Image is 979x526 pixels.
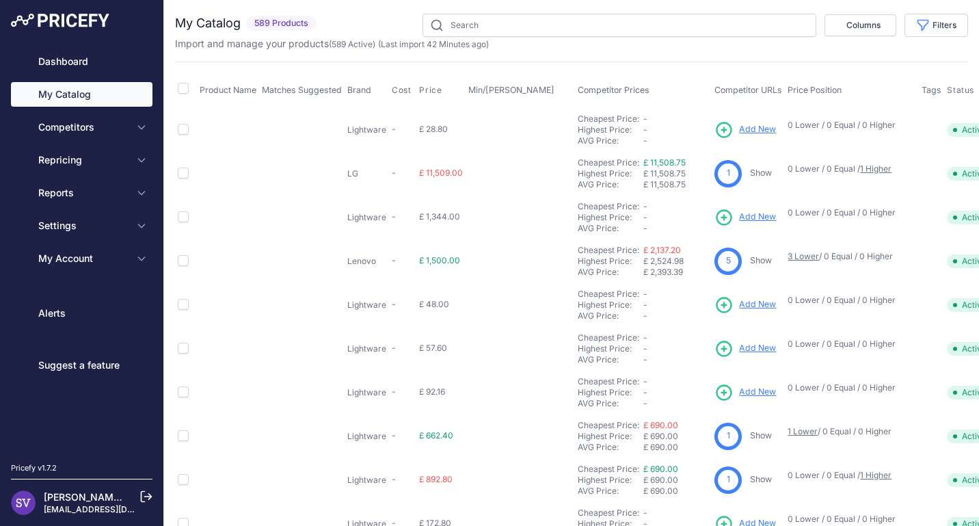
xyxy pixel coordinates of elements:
[38,186,128,200] span: Reports
[392,343,396,353] span: -
[11,246,152,271] button: My Account
[750,474,772,484] a: Show
[578,256,643,267] div: Highest Price:
[423,14,816,37] input: Search
[788,163,908,174] p: 0 Lower / 0 Equal /
[11,353,152,378] a: Suggest a feature
[578,85,649,95] span: Competitor Prices
[44,491,204,503] a: [PERSON_NAME] [PERSON_NAME]
[578,124,643,135] div: Highest Price:
[739,211,776,224] span: Add New
[578,376,639,386] a: Cheapest Price:
[578,245,639,255] a: Cheapest Price:
[347,168,386,179] p: LG
[727,473,730,486] span: 1
[643,212,647,222] span: -
[750,430,772,440] a: Show
[643,354,647,365] span: -
[643,267,709,278] div: £ 2,393.39
[739,342,776,355] span: Add New
[347,256,386,267] p: Lenovo
[578,354,643,365] div: AVG Price:
[750,168,772,178] a: Show
[643,114,647,124] span: -
[727,167,730,180] span: 1
[578,267,643,278] div: AVG Price:
[947,85,974,96] span: Status
[904,14,968,37] button: Filters
[378,39,489,49] span: (Last import 42 Minutes ago)
[11,49,152,446] nav: Sidebar
[347,300,386,311] p: Lightware
[419,255,460,265] span: £ 1,500.00
[578,332,639,343] a: Cheapest Price:
[714,295,776,315] a: Add New
[329,39,375,49] span: ( )
[392,386,396,397] span: -
[643,223,647,233] span: -
[788,426,818,436] a: 1 Lower
[578,475,643,486] div: Highest Price:
[788,251,908,262] p: / 0 Equal / 0 Higher
[739,386,776,399] span: Add New
[788,251,819,261] a: 3 Lower
[860,163,891,174] a: 1 Higher
[714,339,776,358] a: Add New
[788,85,842,95] span: Price Position
[11,14,109,27] img: Pricefy Logo
[38,120,128,134] span: Competitors
[347,124,386,135] p: Lightware
[44,504,187,514] a: [EMAIL_ADDRESS][DOMAIN_NAME]
[392,299,396,309] span: -
[347,343,386,354] p: Lightware
[347,431,386,442] p: Lightware
[419,124,448,134] span: £ 28.80
[392,474,396,484] span: -
[788,382,908,393] p: 0 Lower / 0 Equal / 0 Higher
[578,212,643,223] div: Highest Price:
[788,470,908,481] p: 0 Lower / 0 Equal /
[578,464,639,474] a: Cheapest Price:
[578,398,643,409] div: AVG Price:
[643,343,647,354] span: -
[643,245,681,255] a: £ 2,137.20
[11,181,152,205] button: Reports
[643,157,686,168] a: £ 11,508.75
[175,14,241,33] h2: My Catalog
[419,85,444,96] button: Price
[788,426,908,437] p: / 0 Equal / 0 Higher
[788,339,908,350] p: 0 Lower / 0 Equal / 0 Higher
[578,135,643,146] div: AVG Price:
[643,431,678,441] span: £ 690.00
[643,179,709,190] div: £ 11,508.75
[643,420,678,430] a: £ 690.00
[726,254,731,267] span: 5
[643,124,647,135] span: -
[643,376,647,386] span: -
[578,387,643,398] div: Highest Price:
[347,475,386,486] p: Lightware
[860,470,891,480] a: 1 Higher
[643,256,684,266] span: £ 2,524.98
[643,332,647,343] span: -
[578,157,639,168] a: Cheapest Price:
[578,431,643,442] div: Highest Price:
[578,179,643,190] div: AVG Price:
[392,211,396,222] span: -
[11,82,152,107] a: My Catalog
[175,37,489,51] p: Import and manage your products
[788,120,908,131] p: 0 Lower / 0 Equal / 0 Higher
[419,168,463,178] span: £ 11,509.00
[578,289,639,299] a: Cheapest Price:
[922,85,941,95] span: Tags
[38,252,128,265] span: My Account
[714,85,782,95] span: Competitor URLs
[578,343,643,354] div: Highest Price:
[332,39,373,49] a: 589 Active
[11,115,152,140] button: Competitors
[643,442,709,453] div: £ 690.00
[947,85,977,96] button: Status
[392,430,396,440] span: -
[739,123,776,136] span: Add New
[578,311,643,321] div: AVG Price:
